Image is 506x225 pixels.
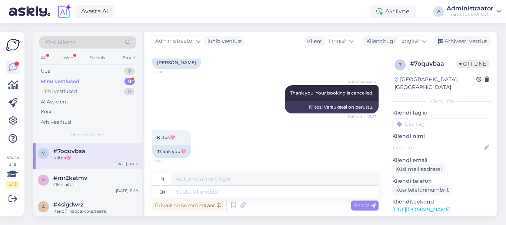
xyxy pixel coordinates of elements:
[370,5,416,18] div: Aktiivne
[41,119,71,126] div: Arhiveeritud
[39,53,48,63] div: All
[53,181,138,188] div: Okei aitah
[42,204,45,209] span: 4
[41,98,68,106] div: AI Assistent
[152,201,224,211] div: Privaatne kommentaar
[392,198,491,206] p: Klienditeekond
[159,186,165,198] div: en
[392,98,491,105] div: Kliendi info
[56,4,72,19] img: explore-ai
[154,158,182,164] span: 14:02
[155,37,194,45] span: Administraator
[6,181,19,188] div: 2 / 3
[6,38,20,52] img: Askly Logo
[41,67,50,75] div: Uus
[42,150,45,156] span: 7
[392,132,491,140] p: Kliendi nimi
[124,78,135,85] div: 9
[124,67,135,75] div: 0
[348,79,376,85] span: Administraator
[329,37,347,45] span: Finnish
[393,143,483,152] input: Lisa nimi
[392,109,491,117] p: Kliendi tag'id
[71,132,104,138] span: Minu vestlused
[204,37,242,45] div: juhib vestlust
[447,6,493,11] div: Administraator
[116,188,138,193] div: [DATE] 11:59
[392,164,445,174] div: Küsi meiliaadressi
[354,202,376,209] span: Saada
[456,60,489,68] span: Offline
[62,53,75,63] div: Web
[75,5,114,18] a: Avasta AI
[121,53,136,63] div: Email
[152,56,201,69] div: [PERSON_NAME]
[41,177,46,183] span: m
[53,208,138,221] div: Какой массаж желаете, традиционный тайский или тайский масляный?
[392,118,491,129] input: Lisa tag
[46,39,76,46] span: Otsi kliente
[433,6,444,17] div: A
[160,173,164,185] div: fi
[304,37,322,45] div: Klient
[348,114,376,119] span: Nähtud ✓ 13:27
[114,161,138,167] div: [DATE] 14:02
[124,88,135,95] div: 0
[53,155,138,161] div: Kiitos🩷
[392,216,491,222] p: Vaata edasi ...
[154,69,182,75] span: 13:06
[6,154,19,188] div: Vaata siia
[392,177,491,185] p: Kliendi telefon
[41,88,77,95] div: Tiimi vestlused
[447,11,493,17] div: Thai Lotus SPA OÜ
[53,148,85,155] span: #7oquvbaa
[363,37,395,45] div: Klienditugi
[41,108,51,116] div: Kõik
[399,62,402,67] span: 7
[41,78,79,85] div: Minu vestlused
[285,101,379,113] div: Kiitos! Varauksesi on peruttu.
[290,90,373,96] span: Thank you! Your booking is cancelled.
[152,145,191,158] div: Thank you🩷
[53,201,83,208] span: #4sigdwrz
[392,156,491,164] p: Kliendi email
[53,175,87,181] span: #mr2katmv
[447,6,502,17] a: AdministraatorThai Lotus SPA OÜ
[395,76,476,91] div: [GEOGRAPHIC_DATA], [GEOGRAPHIC_DATA]
[433,36,490,46] div: Arhiveeri vestlus
[157,135,175,140] span: Kiitos🩷
[392,206,450,213] a: [URL][DOMAIN_NAME]
[89,53,107,63] div: Socials
[410,59,456,68] div: # 7oquvbaa
[392,185,452,195] div: Küsi telefoninumbrit
[401,37,420,45] span: English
